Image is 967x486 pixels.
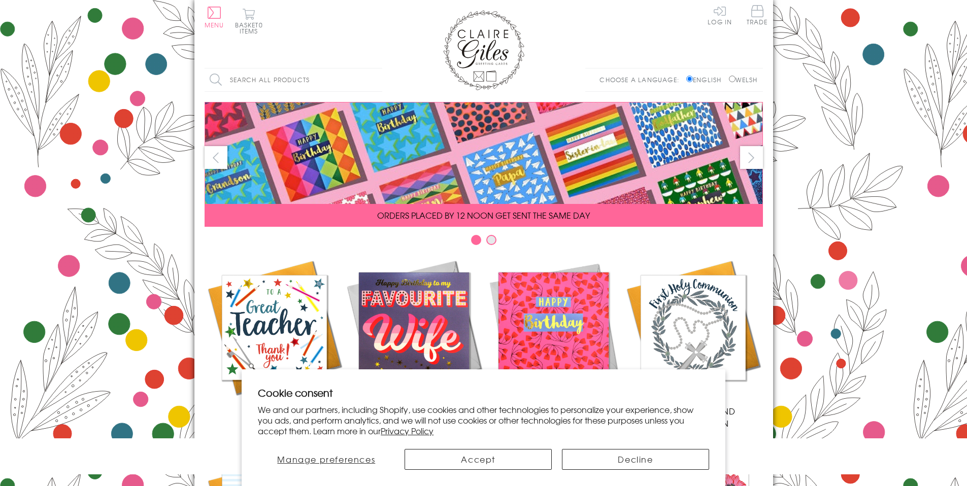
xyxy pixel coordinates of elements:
[372,68,382,91] input: Search
[599,75,684,84] p: Choose a language:
[240,20,263,36] span: 0 items
[486,235,496,245] button: Carousel Page 2
[205,234,763,250] div: Carousel Pagination
[405,449,552,470] button: Accept
[258,449,394,470] button: Manage preferences
[205,146,227,169] button: prev
[377,209,590,221] span: ORDERS PLACED BY 12 NOON GET SENT THE SAME DAY
[471,235,481,245] button: Carousel Page 1 (Current Slide)
[623,258,763,429] a: Communion and Confirmation
[729,76,736,82] input: Welsh
[443,10,524,90] img: Claire Giles Greetings Cards
[747,5,768,25] span: Trade
[205,7,224,28] button: Menu
[484,258,623,417] a: Birthdays
[235,8,263,34] button: Basket0 items
[740,146,763,169] button: next
[381,425,434,437] a: Privacy Policy
[747,5,768,27] a: Trade
[562,449,709,470] button: Decline
[686,75,726,84] label: English
[258,386,709,400] h2: Cookie consent
[205,20,224,29] span: Menu
[686,76,693,82] input: English
[708,5,732,25] a: Log In
[205,258,344,417] a: Academic
[344,258,484,417] a: New Releases
[729,75,758,84] label: Welsh
[258,404,709,436] p: We and our partners, including Shopify, use cookies and other technologies to personalize your ex...
[277,453,375,465] span: Manage preferences
[205,68,382,91] input: Search all products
